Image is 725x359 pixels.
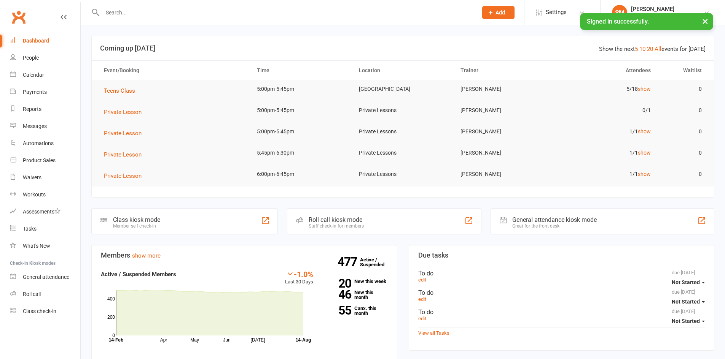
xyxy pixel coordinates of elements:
div: To do [418,270,705,277]
div: Waivers [23,174,41,180]
th: Attendees [556,61,658,80]
button: Private Lesson [104,150,147,159]
strong: 46 [325,289,351,300]
a: show [638,128,651,134]
h3: Coming up [DATE] [100,44,706,52]
div: Tasks [23,226,37,232]
span: Not Started [672,279,700,285]
div: Workouts [23,191,46,198]
a: General attendance kiosk mode [10,269,80,286]
div: Payments [23,89,47,95]
th: Location [352,61,454,80]
a: Messages [10,118,80,135]
div: Roll call kiosk mode [309,216,364,223]
span: Private Lesson [104,109,142,115]
td: 1/1 [556,144,658,162]
a: Waivers [10,169,80,186]
h3: Due tasks [418,251,705,259]
a: Payments [10,84,80,101]
td: [PERSON_NAME] [454,144,556,162]
td: [PERSON_NAME] [454,165,556,183]
div: SM [612,5,627,20]
a: edit [418,296,426,302]
a: Class kiosk mode [10,303,80,320]
div: Reports [23,106,41,112]
span: Teens Class [104,87,135,94]
a: Clubworx [9,8,28,27]
span: Signed in successfully. [587,18,649,25]
button: Not Started [672,275,705,289]
button: Not Started [672,314,705,328]
div: Roll call [23,291,41,297]
a: 20 [647,46,653,52]
td: 6:00pm-6:45pm [250,165,352,183]
a: 46New this month [325,290,388,300]
strong: 20 [325,278,351,289]
a: What's New [10,237,80,255]
div: Great for the front desk [512,223,597,229]
td: 5:00pm-5:45pm [250,123,352,141]
td: Private Lessons [352,123,454,141]
a: All [655,46,661,52]
a: show [638,150,651,156]
a: Automations [10,135,80,152]
span: Not Started [672,299,700,305]
div: Staff check-in for members [309,223,364,229]
button: Private Lesson [104,171,147,180]
a: edit [418,316,426,321]
button: Add [482,6,515,19]
a: Product Sales [10,152,80,169]
div: Bulldog Gym Castle Hill Pty Ltd [631,13,704,19]
div: General attendance [23,274,69,280]
span: Private Lesson [104,172,142,179]
td: 5:00pm-5:45pm [250,80,352,98]
div: Assessments [23,209,61,215]
a: 20New this week [325,279,388,284]
a: Calendar [10,66,80,84]
button: Private Lesson [104,108,147,117]
strong: 477 [338,256,360,267]
td: Private Lessons [352,101,454,119]
div: Show the next events for [DATE] [599,44,706,54]
button: Private Lesson [104,129,147,138]
td: 0 [658,165,709,183]
div: General attendance kiosk mode [512,216,597,223]
td: 0 [658,144,709,162]
td: 5:00pm-5:45pm [250,101,352,119]
a: Reports [10,101,80,118]
th: Event/Booking [97,61,250,80]
a: 5 [635,46,638,52]
th: Time [250,61,352,80]
div: Product Sales [23,157,56,163]
td: [PERSON_NAME] [454,80,556,98]
a: Assessments [10,203,80,220]
span: Add [496,9,505,16]
div: To do [418,308,705,316]
div: [PERSON_NAME] [631,6,704,13]
div: Class kiosk mode [113,216,160,223]
td: 0 [658,123,709,141]
td: 5/18 [556,80,658,98]
div: Automations [23,140,54,146]
a: Roll call [10,286,80,303]
a: Tasks [10,220,80,237]
td: 5:45pm-6:30pm [250,144,352,162]
td: Private Lessons [352,144,454,162]
th: Trainer [454,61,556,80]
span: Settings [546,4,567,21]
span: Not Started [672,318,700,324]
td: 0 [658,80,709,98]
a: People [10,49,80,66]
div: What's New [23,243,50,249]
td: 0 [658,101,709,119]
h3: Members [101,251,388,259]
td: 1/1 [556,165,658,183]
a: Dashboard [10,32,80,49]
th: Waitlist [658,61,709,80]
button: × [698,13,712,29]
a: 55Canx. this month [325,306,388,316]
div: To do [418,289,705,296]
strong: Active / Suspended Members [101,271,176,278]
td: 1/1 [556,123,658,141]
td: Private Lessons [352,165,454,183]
